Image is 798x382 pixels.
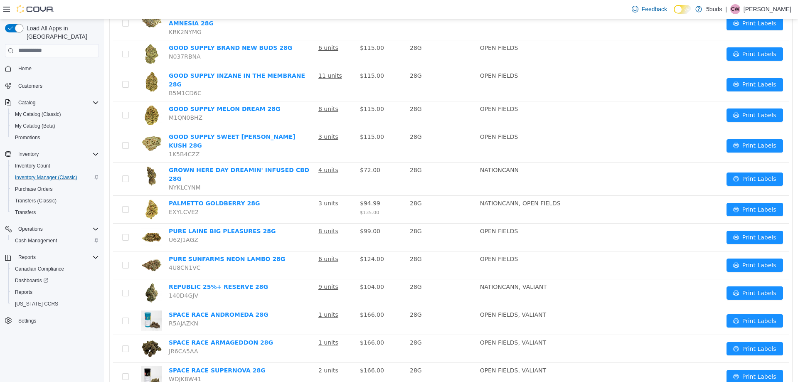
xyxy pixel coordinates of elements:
[15,64,35,74] a: Home
[15,197,57,204] span: Transfers (Classic)
[12,207,39,217] a: Transfers
[23,24,99,41] span: Load All Apps in [GEOGRAPHIC_DATA]
[256,181,276,187] span: $94.99
[37,86,58,106] img: GOOD SUPPLY MELON DREAM 28G hero shot
[37,291,58,312] img: SPACE RACE ANDROMEDA 28G hero shot
[303,110,373,143] td: 28G
[623,239,679,253] button: icon: printerPrint Labels
[5,59,99,348] nav: Complex example
[623,184,679,197] button: icon: printerPrint Labels
[256,25,280,32] span: $115.00
[65,190,95,196] span: EXYLCVE2
[65,209,172,215] a: PURE LAINE BIG PLEASURES 28G
[65,71,98,77] span: B5M1CD6C
[2,315,102,327] button: Settings
[256,53,280,60] span: $115.00
[256,114,280,121] span: $115.00
[65,217,94,224] span: U62J1AGZ
[8,207,102,218] button: Transfers
[376,348,442,355] span: OPEN FIELDS, VALIANT
[65,34,97,41] span: N037RBNA
[15,149,42,159] button: Inventory
[725,4,727,14] p: |
[12,121,59,131] a: My Catalog (Beta)
[8,132,102,143] button: Promotions
[65,357,98,363] span: WDJK8W41
[65,329,94,335] span: JR6CA5AA
[18,254,36,261] span: Reports
[376,320,442,327] span: OPEN FIELDS, VALIANT
[376,86,414,93] span: OPEN FIELDS
[256,264,280,271] span: $104.00
[376,209,414,215] span: OPEN FIELDS
[12,121,99,131] span: My Catalog (Beta)
[18,65,32,72] span: Home
[303,205,373,232] td: 28G
[623,295,679,308] button: icon: printerPrint Labels
[15,301,58,307] span: [US_STATE] CCRS
[65,132,96,138] span: 1K5B4CZZ
[214,181,234,187] u: 3 units
[303,49,373,82] td: 28G
[376,53,414,60] span: OPEN FIELDS
[256,209,276,215] span: $99.00
[15,224,46,234] button: Operations
[15,80,99,91] span: Customers
[65,165,97,172] span: NYKLCYNM
[214,264,234,271] u: 9 units
[730,4,740,14] div: Courtney White
[65,53,201,69] a: GOOD SUPPLY INZANE IN THE MEMBRANE 28G
[12,287,36,297] a: Reports
[8,298,102,310] button: [US_STATE] CCRS
[214,148,234,154] u: 4 units
[8,160,102,172] button: Inventory Count
[15,98,99,108] span: Catalog
[214,86,234,93] u: 8 units
[12,236,99,246] span: Cash Management
[12,184,99,194] span: Purchase Orders
[642,5,667,13] span: Feedback
[376,237,414,243] span: OPEN FIELDS
[256,86,280,93] span: $115.00
[303,260,373,288] td: 28G
[15,316,39,326] a: Settings
[65,148,205,163] a: GROWN HERE DAY DREAMIN' INFUSED CBD 28G
[256,237,280,243] span: $124.00
[303,344,373,371] td: 28G
[376,148,415,154] span: NATIONCANN
[12,196,99,206] span: Transfers (Classic)
[15,149,99,159] span: Inventory
[2,148,102,160] button: Inventory
[376,114,414,121] span: OPEN FIELDS
[256,320,280,327] span: $166.00
[12,276,52,286] a: Dashboards
[12,264,67,274] a: Canadian Compliance
[376,181,457,187] span: NATIONCANN, OPEN FIELDS
[303,21,373,49] td: 28G
[15,224,99,234] span: Operations
[623,323,679,336] button: icon: printerPrint Labels
[623,28,679,42] button: icon: printerPrint Labels
[214,53,238,60] u: 11 units
[15,111,61,118] span: My Catalog (Classic)
[8,286,102,298] button: Reports
[37,319,58,340] img: SPACE RACE ARMAGEDDON 28G hero shot
[214,237,234,243] u: 6 units
[8,120,102,132] button: My Catalog (Beta)
[15,174,77,181] span: Inventory Manager (Classic)
[12,299,62,309] a: [US_STATE] CCRS
[15,277,48,284] span: Dashboards
[8,263,102,275] button: Canadian Compliance
[256,191,275,196] span: $135.00
[12,133,99,143] span: Promotions
[12,109,64,119] a: My Catalog (Classic)
[303,232,373,260] td: 28G
[15,186,53,192] span: Purchase Orders
[18,318,36,324] span: Settings
[37,236,58,256] img: PURE SUNFARMS NEON LAMBO 28G hero shot
[303,177,373,205] td: 28G
[15,123,55,129] span: My Catalog (Beta)
[12,109,99,119] span: My Catalog (Classic)
[12,173,81,182] a: Inventory Manager (Classic)
[65,25,188,32] a: GOOD SUPPLY BRAND NEW BUDS 28G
